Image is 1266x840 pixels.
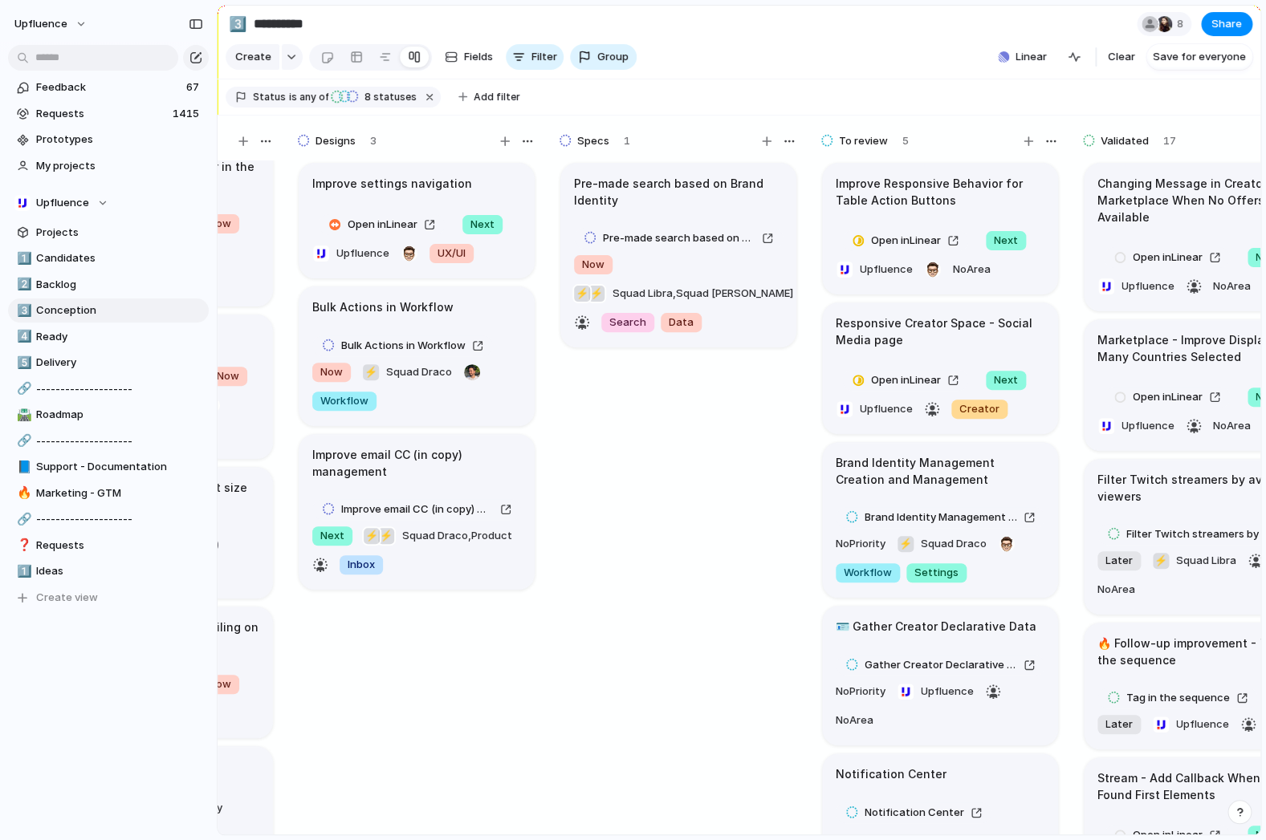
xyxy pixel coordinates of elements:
[17,302,28,320] div: 3️⃣
[1163,133,1176,149] span: 17
[14,433,31,449] button: 🔗
[14,16,67,32] span: Upfluence
[8,128,209,152] a: Prototypes
[36,106,168,122] span: Requests
[1093,577,1139,603] button: NoArea
[286,88,332,106] button: isany of
[1177,16,1188,32] span: 8
[36,225,203,241] span: Projects
[299,163,535,278] div: Improve settings navigationOpen inLinearNextUpfluenceUX/UI
[1093,712,1145,737] button: Later
[320,364,343,380] span: Now
[1093,548,1145,574] button: Later
[14,511,31,527] button: 🔗
[205,363,251,389] button: Now
[8,559,209,583] div: 1️⃣Ideas
[1176,716,1229,732] span: Upfluence
[8,75,209,99] a: Feedback67
[17,458,28,477] div: 📘
[14,538,31,554] button: ❓
[8,455,209,479] a: 📘Support - Documentation
[229,13,246,34] div: 3️⃣
[1133,250,1203,266] span: Open in Linear
[8,534,209,558] a: ❓Requests
[36,158,203,174] span: My projects
[14,407,31,423] button: 🛣️
[1213,419,1251,432] span: No Area
[341,338,466,354] span: Bulk Actions in Workflow
[17,484,28,502] div: 🔥
[14,381,31,397] button: 🔗
[8,191,209,215] button: Upfluence
[235,49,271,65] span: Create
[865,805,964,821] span: Notification Center
[14,355,31,371] button: 5️⃣
[1105,553,1133,569] span: Later
[217,368,239,384] span: Now
[297,90,328,104] span: any of
[1148,548,1240,574] button: ⚡Squad Libra
[299,434,535,590] div: Improve email CC (in copy) managementImprove email CC (in copy) managementNext⚡⚡Squad Draco,Produ...
[17,562,28,581] div: 1️⃣
[36,485,203,501] span: Marketing - GTM
[1101,44,1142,70] button: Clear
[1108,49,1135,65] span: Clear
[1101,133,1149,149] span: Validated
[312,335,493,356] a: Bulk Actions in Workflow
[209,216,231,232] span: Now
[319,214,445,235] a: Open inLinear
[308,241,393,266] button: Upfluence
[36,433,203,449] span: --------------------
[8,403,209,427] a: 🛣️Roadmap
[299,286,535,426] div: Bulk Actions in WorkflowBulk Actions in WorkflowNow⚡Squad DracoWorkflow
[1121,418,1174,434] span: Upfluence
[8,154,209,178] a: My projects
[8,298,209,323] a: 3️⃣Conception
[8,102,209,126] a: Requests1415
[36,511,203,527] span: --------------------
[570,44,637,70] button: Group
[226,44,279,70] button: Create
[1146,44,1252,70] button: Save for everyone
[312,446,521,480] h1: Improve email CC (in copy) management
[8,221,209,245] a: Projects
[36,538,203,554] span: Requests
[36,302,203,319] span: Conception
[14,485,31,501] button: 🔥
[315,133,356,149] span: Designs
[36,407,203,423] span: Roadmap
[8,351,209,375] a: 5️⃣Delivery
[348,217,417,233] span: Open in Linear
[17,432,28,450] div: 🔗
[1133,389,1203,405] span: Open in Linear
[14,329,31,345] button: 4️⃣
[8,377,209,401] a: 🔗--------------------
[320,393,368,409] span: Workflow
[17,379,28,398] div: 🔗
[312,499,521,520] a: Improve email CC (in copy) management
[8,481,209,505] a: 🔥Marketing - GTM
[17,510,28,529] div: 🔗
[17,275,28,294] div: 2️⃣
[1126,690,1230,706] span: Tag in the sequence
[7,11,96,37] button: Upfluence
[8,507,209,531] a: 🔗--------------------
[225,11,250,37] button: 3️⃣
[464,49,493,65] span: Fields
[531,49,557,65] span: Filter
[36,459,203,475] span: Support - Documentation
[173,106,202,122] span: 1415
[17,536,28,554] div: ❓
[8,429,209,453] a: 🔗--------------------
[289,90,297,104] span: is
[14,563,31,579] button: 1️⃣
[36,355,203,371] span: Delivery
[36,381,203,397] span: --------------------
[17,354,28,372] div: 5️⃣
